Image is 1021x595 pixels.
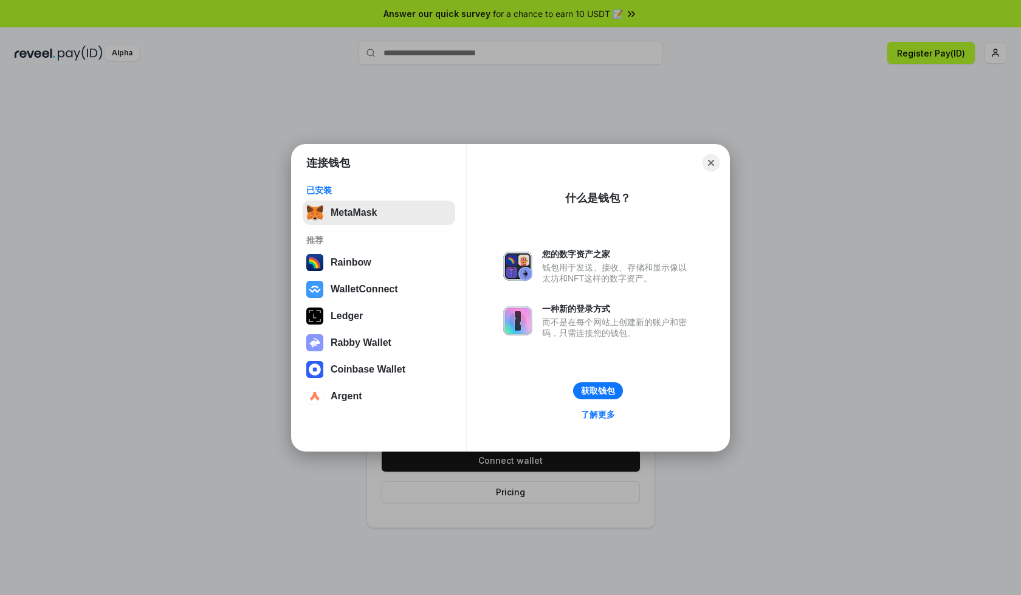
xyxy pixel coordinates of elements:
[565,191,631,205] div: 什么是钱包？
[303,201,455,225] button: MetaMask
[581,385,615,396] div: 获取钱包
[303,331,455,355] button: Rabby Wallet
[306,185,452,196] div: 已安装
[542,317,693,339] div: 而不是在每个网站上创建新的账户和密码，只需连接您的钱包。
[303,384,455,408] button: Argent
[331,284,398,295] div: WalletConnect
[306,204,323,221] img: svg+xml,%3Csvg%20fill%3D%22none%22%20height%3D%2233%22%20viewBox%3D%220%200%2035%2033%22%20width%...
[542,303,693,314] div: 一种新的登录方式
[331,311,363,322] div: Ledger
[703,154,720,171] button: Close
[581,409,615,420] div: 了解更多
[331,337,391,348] div: Rabby Wallet
[574,407,622,422] a: 了解更多
[303,277,455,301] button: WalletConnect
[306,388,323,405] img: svg+xml,%3Csvg%20width%3D%2228%22%20height%3D%2228%22%20viewBox%3D%220%200%2028%2028%22%20fill%3D...
[503,252,532,281] img: svg+xml,%3Csvg%20xmlns%3D%22http%3A%2F%2Fwww.w3.org%2F2000%2Fsvg%22%20fill%3D%22none%22%20viewBox...
[303,357,455,382] button: Coinbase Wallet
[503,306,532,335] img: svg+xml,%3Csvg%20xmlns%3D%22http%3A%2F%2Fwww.w3.org%2F2000%2Fsvg%22%20fill%3D%22none%22%20viewBox...
[306,254,323,271] img: svg+xml,%3Csvg%20width%3D%22120%22%20height%3D%22120%22%20viewBox%3D%220%200%20120%20120%22%20fil...
[306,281,323,298] img: svg+xml,%3Csvg%20width%3D%2228%22%20height%3D%2228%22%20viewBox%3D%220%200%2028%2028%22%20fill%3D...
[306,156,350,170] h1: 连接钱包
[306,308,323,325] img: svg+xml,%3Csvg%20xmlns%3D%22http%3A%2F%2Fwww.w3.org%2F2000%2Fsvg%22%20width%3D%2228%22%20height%3...
[542,249,693,260] div: 您的数字资产之家
[306,361,323,378] img: svg+xml,%3Csvg%20width%3D%2228%22%20height%3D%2228%22%20viewBox%3D%220%200%2028%2028%22%20fill%3D...
[331,364,405,375] div: Coinbase Wallet
[331,391,362,402] div: Argent
[331,207,377,218] div: MetaMask
[542,262,693,284] div: 钱包用于发送、接收、存储和显示像以太坊和NFT这样的数字资产。
[573,382,623,399] button: 获取钱包
[331,257,371,268] div: Rainbow
[306,235,452,246] div: 推荐
[303,304,455,328] button: Ledger
[306,334,323,351] img: svg+xml,%3Csvg%20xmlns%3D%22http%3A%2F%2Fwww.w3.org%2F2000%2Fsvg%22%20fill%3D%22none%22%20viewBox...
[303,250,455,275] button: Rainbow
